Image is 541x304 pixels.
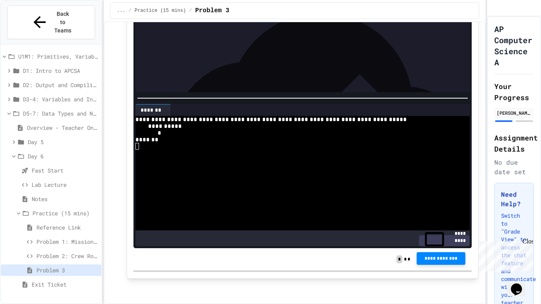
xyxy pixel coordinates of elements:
button: Back to Teams [7,6,95,39]
span: Day 6 [28,152,98,160]
span: Problem 2: Crew Roster [36,252,98,260]
span: D2: Output and Compiling Code [23,81,98,89]
div: Chat with us now!Close [3,3,55,50]
span: D5-7: Data Types and Number Calculations [23,109,98,118]
h3: Need Help? [501,190,527,209]
span: Problem 3 [195,6,229,15]
span: Day 5 [28,138,98,146]
iframe: chat widget [508,272,533,296]
span: D1: Intro to APCSA [23,66,98,75]
span: Lab Lecture [32,180,98,189]
span: Reference Link [36,223,98,232]
span: Practice (15 mins) [32,209,98,217]
span: Notes [32,195,98,203]
span: Back to Teams [53,10,72,35]
h2: Your Progress [494,81,534,103]
span: D3-4: Variables and Input [23,95,98,103]
h1: AP Computer Science A [494,23,534,68]
span: Practice (15 mins) [135,8,186,14]
span: / [129,8,131,14]
span: ... [117,8,126,14]
h2: Assignment Details [494,132,534,154]
span: Problem 3 [36,266,98,274]
span: Fast Start [32,166,98,175]
span: U1M1: Primitives, Variables, Basic I/O [18,52,98,61]
span: / [189,8,192,14]
span: Exit Ticket [32,280,98,289]
span: Problem 1: Mission Status Display [36,237,98,246]
iframe: chat widget [475,238,533,272]
div: [PERSON_NAME] [497,109,531,116]
span: Overview - Teacher Only [27,123,98,132]
div: No due date set [494,158,534,177]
